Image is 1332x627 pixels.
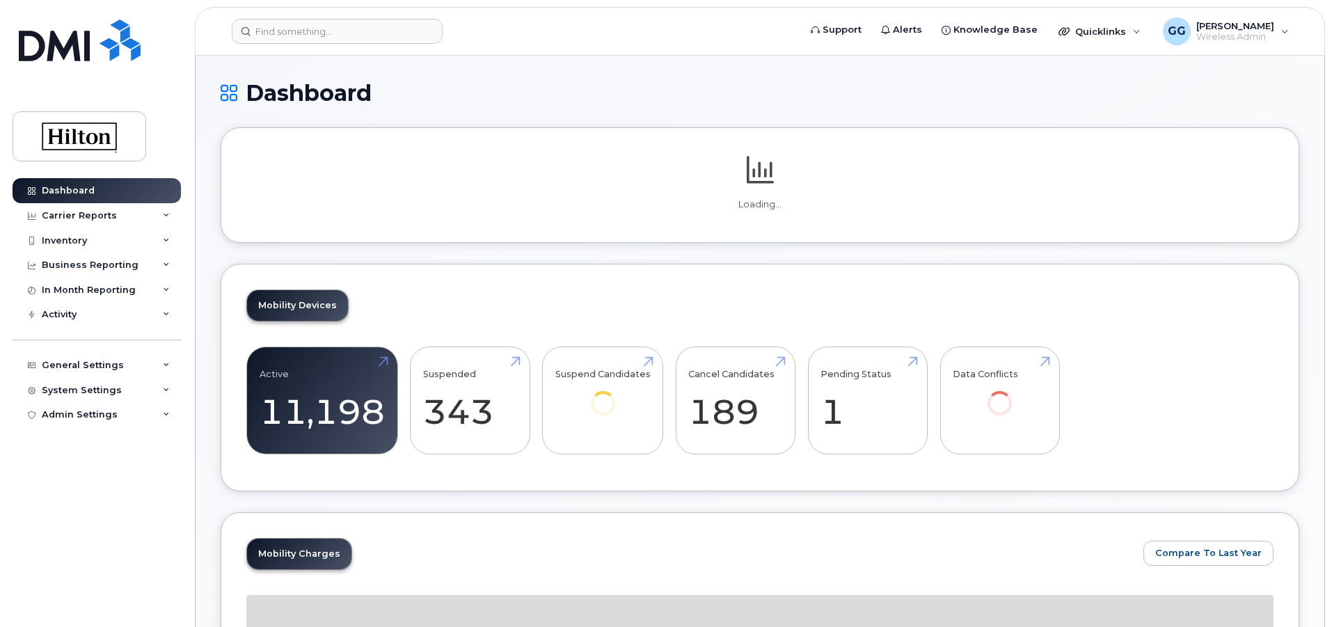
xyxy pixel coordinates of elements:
h1: Dashboard [221,81,1299,105]
p: Loading... [246,198,1274,211]
a: Pending Status 1 [820,355,914,447]
a: Suspend Candidates [555,355,651,435]
a: Cancel Candidates 189 [688,355,782,447]
a: Data Conflicts [953,355,1047,435]
span: Compare To Last Year [1155,546,1262,559]
a: Suspended 343 [423,355,517,447]
a: Mobility Devices [247,290,348,321]
a: Mobility Charges [247,539,351,569]
button: Compare To Last Year [1143,541,1274,566]
a: Active 11,198 [260,355,385,447]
